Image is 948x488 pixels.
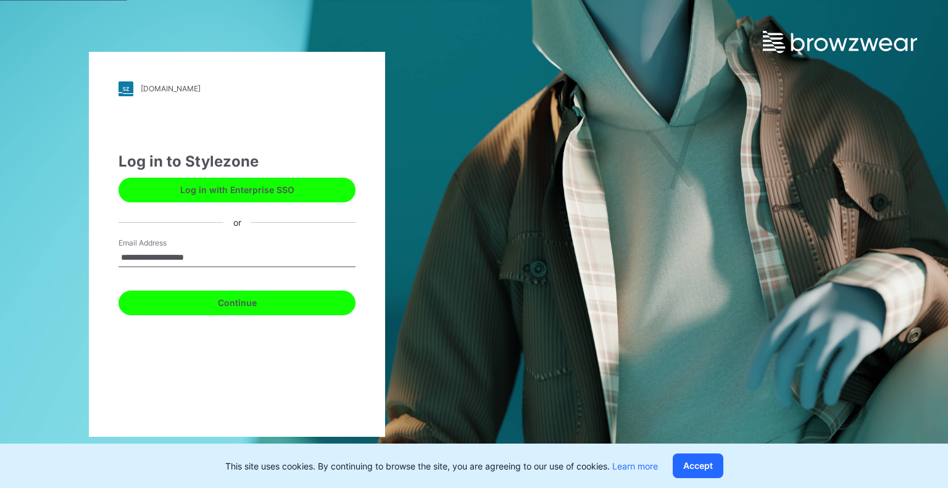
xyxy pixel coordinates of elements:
[118,81,355,96] a: [DOMAIN_NAME]
[118,151,355,173] div: Log in to Stylezone
[118,291,355,315] button: Continue
[118,81,133,96] img: stylezone-logo.562084cfcfab977791bfbf7441f1a819.svg
[225,460,658,473] p: This site uses cookies. By continuing to browse the site, you are agreeing to our use of cookies.
[141,84,201,93] div: [DOMAIN_NAME]
[612,461,658,471] a: Learn more
[763,31,917,53] img: browzwear-logo.e42bd6dac1945053ebaf764b6aa21510.svg
[118,238,205,249] label: Email Address
[223,216,251,229] div: or
[673,453,723,478] button: Accept
[118,178,355,202] button: Log in with Enterprise SSO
